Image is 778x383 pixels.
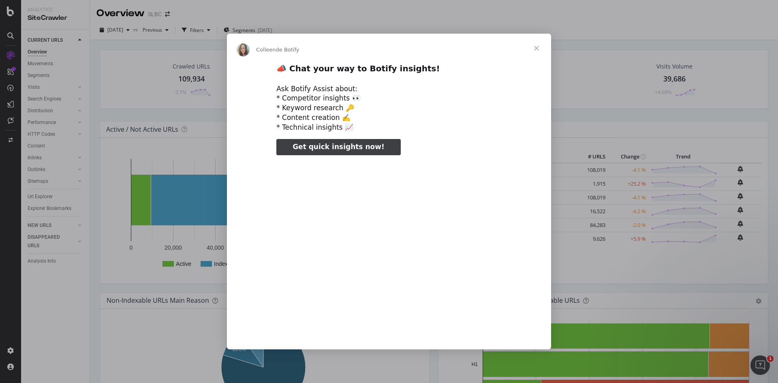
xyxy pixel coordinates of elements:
[293,143,384,151] span: Get quick insights now!
[237,43,250,56] img: Profile image for Colleen
[220,162,558,331] video: Regarder la vidéo
[276,84,502,133] div: Ask Botify Assist about: * Competitor insights 👀 * Keyword research 🔑 * Content creation ✍️ * Tec...
[276,139,400,155] a: Get quick insights now!
[256,47,276,53] span: Colleen
[276,63,502,78] h2: 📣 Chat your way to Botify insights!
[522,34,551,63] span: Fermer
[276,47,299,53] span: de Botify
